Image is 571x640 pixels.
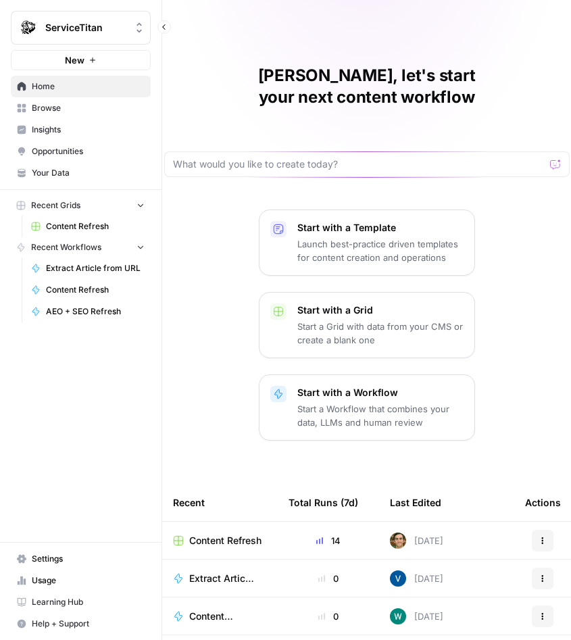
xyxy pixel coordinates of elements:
h1: [PERSON_NAME], let's start your next content workflow [164,65,570,108]
span: AEO + SEO Refresh [46,305,145,318]
span: Recent Workflows [31,241,101,253]
div: Last Edited [390,484,441,521]
button: Workspace: ServiceTitan [11,11,151,45]
span: Settings [32,553,145,565]
a: Content Refresh [25,216,151,237]
a: Home [11,76,151,97]
span: Insights [32,124,145,136]
a: Browse [11,97,151,119]
button: Help + Support [11,613,151,635]
span: Recent Grids [31,199,80,212]
img: vaiar9hhcrg879pubqop5lsxqhgw [390,608,406,624]
a: Content Refresh [25,279,151,301]
span: Help + Support [32,618,145,630]
p: Start with a Grid [297,303,464,317]
div: 14 [289,534,368,547]
a: Learning Hub [11,591,151,613]
span: Content Refresh [189,610,256,623]
div: [DATE] [390,608,443,624]
a: Your Data [11,162,151,184]
a: Settings [11,548,151,570]
span: New [65,53,84,67]
div: Actions [525,484,561,521]
div: 0 [289,572,368,585]
input: What would you like to create today? [173,157,545,171]
span: Browse [32,102,145,114]
span: Usage [32,574,145,587]
span: Opportunities [32,145,145,157]
a: Extract Article from URL [173,572,267,585]
button: Recent Workflows [11,237,151,257]
span: Extract Article from URL [189,572,256,585]
button: Start with a GridStart a Grid with data from your CMS or create a blank one [259,292,475,358]
a: Opportunities [11,141,151,162]
button: Recent Grids [11,195,151,216]
span: ServiceTitan [45,21,127,34]
a: Extract Article from URL [25,257,151,279]
span: Home [32,80,145,93]
p: Launch best-practice driven templates for content creation and operations [297,237,464,264]
div: [DATE] [390,570,443,587]
span: Your Data [32,167,145,179]
img: ServiceTitan Logo [16,16,40,40]
button: Start with a TemplateLaunch best-practice driven templates for content creation and operations [259,210,475,276]
span: Content Refresh [189,534,262,547]
button: New [11,50,151,70]
div: 0 [289,610,368,623]
div: [DATE] [390,533,443,549]
p: Start with a Workflow [297,386,464,399]
div: Total Runs (7d) [289,484,358,521]
div: Recent [173,484,267,521]
a: Content Refresh [173,534,267,547]
span: Content Refresh [46,220,145,232]
a: Content Refresh [173,610,267,623]
p: Start a Grid with data from your CMS or create a blank one [297,320,464,347]
span: Content Refresh [46,284,145,296]
a: Usage [11,570,151,591]
a: AEO + SEO Refresh [25,301,151,322]
p: Start with a Template [297,221,464,235]
img: 9aq41r60e4rgqkq98cgf9ztj0lwx [390,533,406,549]
a: Insights [11,119,151,141]
span: Extract Article from URL [46,262,145,274]
span: Learning Hub [32,596,145,608]
p: Start a Workflow that combines your data, LLMs and human review [297,402,464,429]
img: lx4vu30ms962purn6bm21zbu317h [390,570,406,587]
button: Start with a WorkflowStart a Workflow that combines your data, LLMs and human review [259,374,475,441]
